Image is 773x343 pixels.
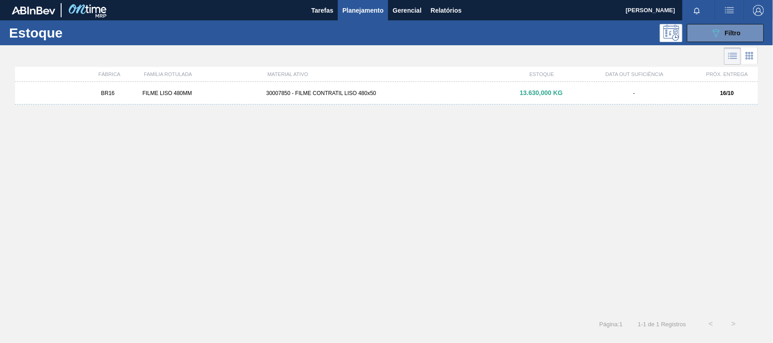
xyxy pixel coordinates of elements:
[720,90,734,96] strong: 16/10
[741,48,758,65] div: Visão em Cards
[342,5,384,16] span: Planejamento
[687,24,764,42] button: Filtro
[573,71,696,77] div: DATA OUT SUFICIÊNCIA
[78,71,140,77] div: FÁBRICA
[633,90,635,96] span: -
[724,48,741,65] div: Visão em Lista
[600,321,623,328] span: Página : 1
[12,6,55,14] img: TNhmsLtSVTkK8tSr43FrP2fwEKptu5GPRR3wAAAABJRU5ErkJggg==
[139,90,262,96] div: FILME LISO 480MM
[753,5,764,16] img: Logout
[700,313,722,335] button: <
[520,89,563,96] span: 13.630,000 KG
[101,90,115,96] span: BR16
[725,29,741,37] span: Filtro
[682,4,711,17] button: Notificações
[140,71,264,77] div: FAMÍLIA ROTULADA
[431,5,461,16] span: Relatórios
[511,71,572,77] div: ESTOQUE
[9,28,142,38] h1: Estoque
[636,321,686,328] span: 1 - 1 de 1 Registros
[696,71,758,77] div: PRÓX. ENTREGA
[724,5,735,16] img: userActions
[263,90,510,96] div: 30007850 - FILME CONTRATIL LISO 480x50
[722,313,745,335] button: >
[660,24,682,42] div: Pogramando: nenhum usuário selecionado
[393,5,422,16] span: Gerencial
[311,5,333,16] span: Tarefas
[264,71,511,77] div: MATERIAL ATIVO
